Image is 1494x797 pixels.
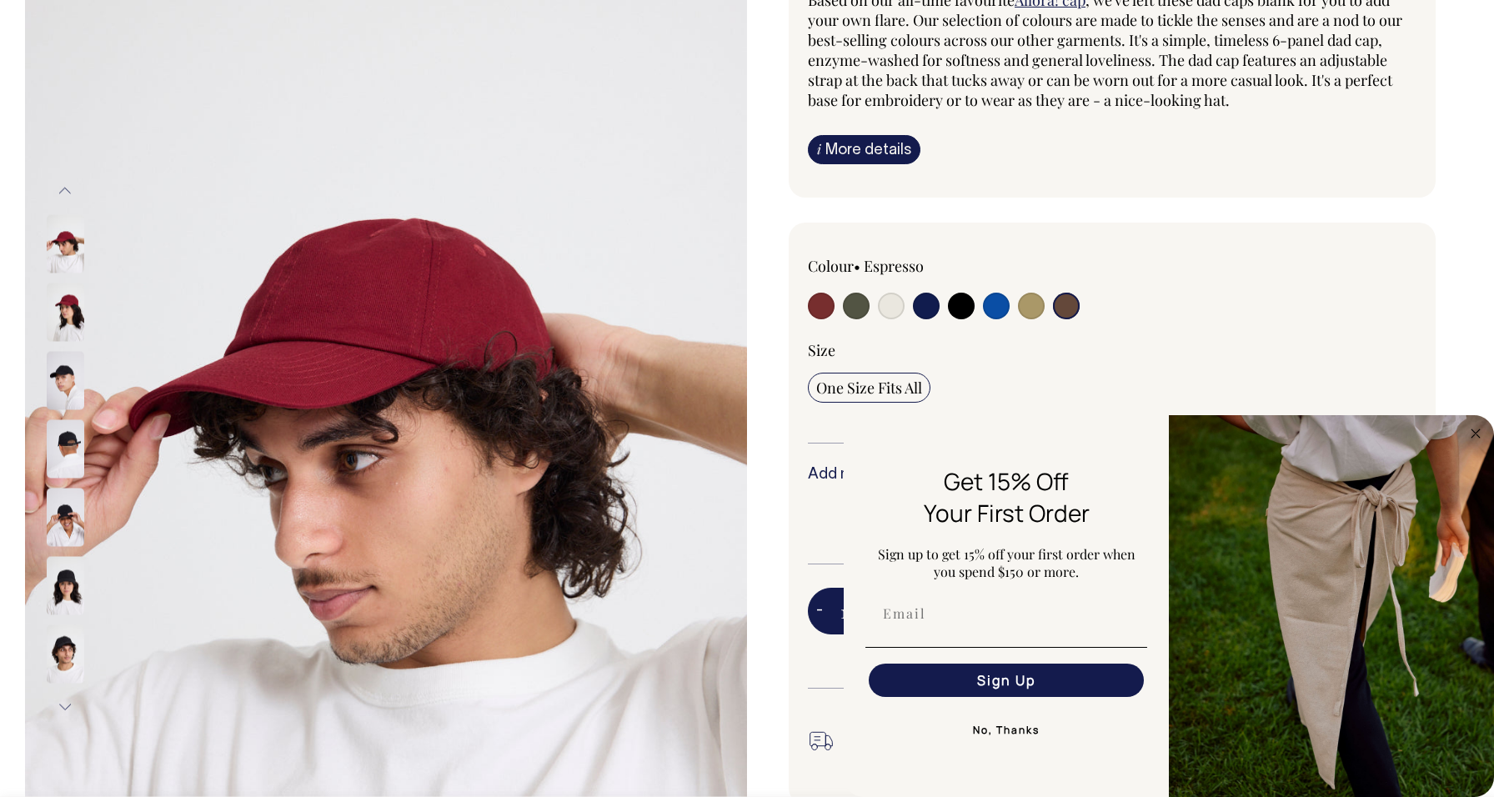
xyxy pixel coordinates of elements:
button: No, Thanks [865,714,1147,747]
span: Get 15% Off [944,465,1069,497]
img: black [47,557,84,615]
input: One Size Fits All [808,373,930,403]
img: black [47,352,84,410]
button: Previous [53,173,78,210]
img: 5e34ad8f-4f05-4173-92a8-ea475ee49ac9.jpeg [1169,415,1494,797]
span: i [817,140,821,158]
button: Sign Up [869,664,1144,697]
h6: Add more items to save [808,467,1416,484]
input: Email [869,597,1144,630]
img: burgundy [47,215,84,273]
img: underline [865,647,1147,648]
div: FLYOUT Form [844,415,1494,797]
a: iMore details [808,135,920,164]
img: black [47,625,84,684]
span: 10% OFF [816,502,994,522]
button: - [808,594,831,628]
span: Sign up to get 15% off your first order when you spend $150 or more. [878,545,1136,580]
div: Colour [808,256,1051,276]
span: One Size Fits All [816,378,922,398]
label: Espresso [864,256,924,276]
span: • [854,256,860,276]
div: Size [808,340,1416,360]
input: 10% OFF 10 more to apply [808,497,1002,540]
button: Close dialog [1466,424,1486,444]
span: Your First Order [924,497,1090,529]
img: black [47,489,84,547]
span: 10 more to apply [816,522,994,535]
button: Next [53,689,78,726]
img: black [47,420,84,479]
img: burgundy [47,283,84,342]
